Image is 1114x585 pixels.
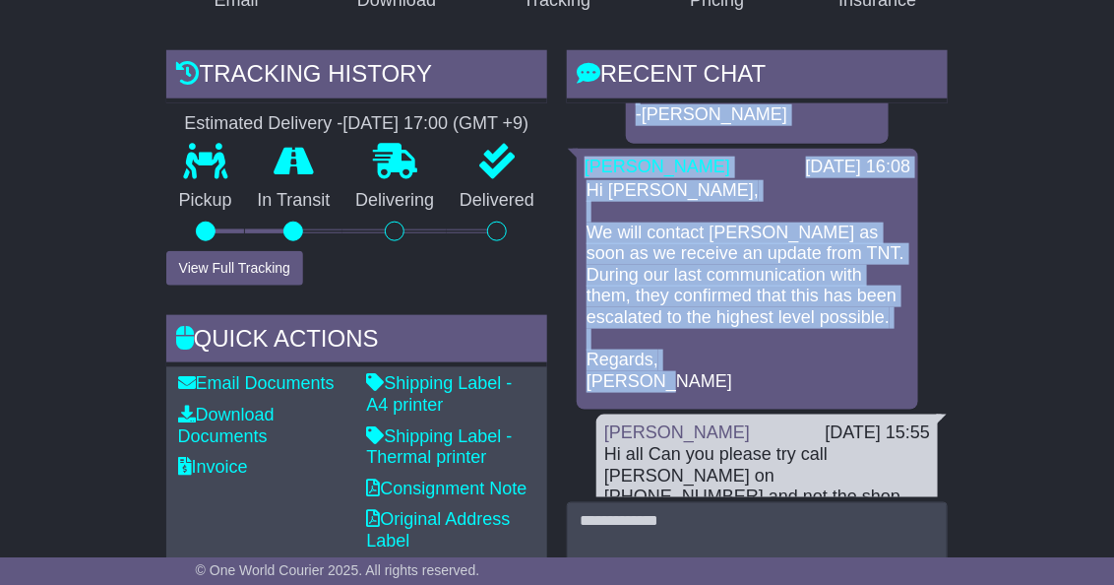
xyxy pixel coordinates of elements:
[447,190,547,212] p: Delivered
[245,190,343,212] p: In Transit
[166,113,547,135] div: Estimated Delivery -
[178,373,335,393] a: Email Documents
[342,190,447,212] p: Delivering
[567,50,948,103] div: RECENT CHAT
[604,444,930,551] div: Hi all Can you please try call [PERSON_NAME] on [PHONE_NUMBER] and not the shop number. Hopefully...
[166,190,245,212] p: Pickup
[604,422,750,442] a: [PERSON_NAME]
[178,457,248,477] a: Invoice
[366,426,512,468] a: Shipping Label - Thermal printer
[342,113,528,135] div: [DATE] 17:00 (GMT +9)
[166,50,547,103] div: Tracking history
[585,157,730,176] a: [PERSON_NAME]
[366,373,512,415] a: Shipping Label - A4 printer
[366,479,526,498] a: Consignment Note
[587,180,908,393] p: Hi [PERSON_NAME], We will contact [PERSON_NAME] as soon as we receive an update from TNT. During ...
[166,315,547,368] div: Quick Actions
[178,405,275,446] a: Download Documents
[826,422,931,444] div: [DATE] 15:55
[166,251,303,286] button: View Full Tracking
[196,562,480,578] span: © One World Courier 2025. All rights reserved.
[366,509,510,551] a: Original Address Label
[806,157,911,178] div: [DATE] 16:08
